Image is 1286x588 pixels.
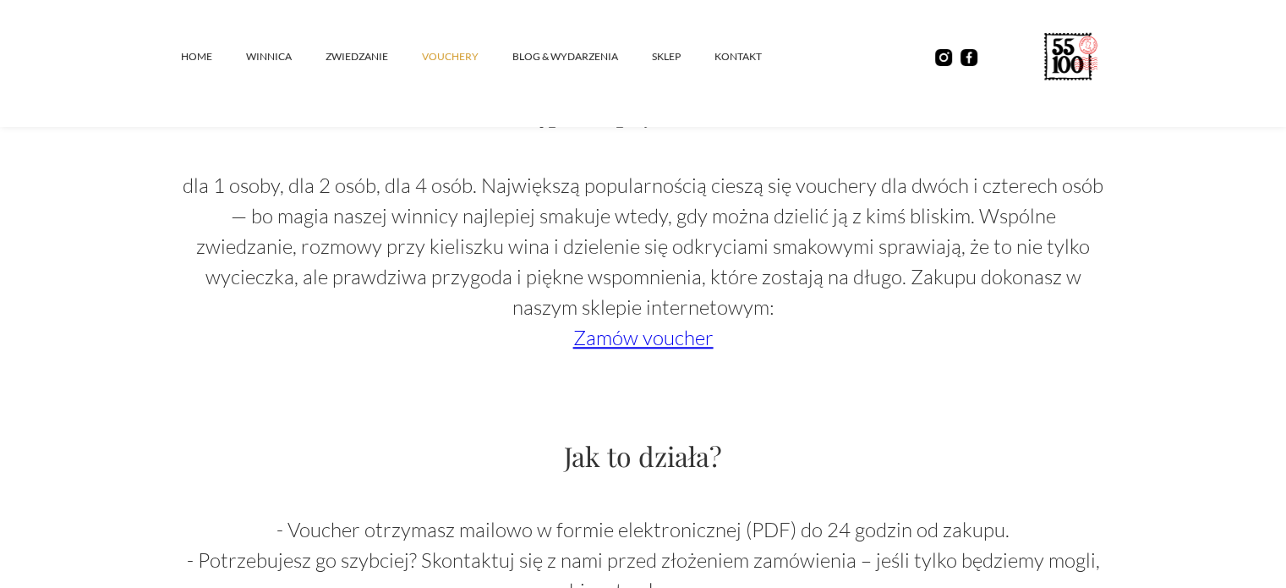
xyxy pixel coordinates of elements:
h3: Jak to działa? [182,437,1105,474]
a: Blog & Wydarzenia [512,31,652,82]
a: ZWIEDZANIE [326,31,422,82]
a: Zamów voucher [573,325,714,350]
p: dla 1 osoby, dla 2 osób, dla 4 osób. Największą popularnością cieszą się vouchery dla dwóch i czt... [182,170,1105,353]
a: vouchery [422,31,512,82]
a: winnica [246,31,326,82]
a: kontakt [714,31,796,82]
a: Home [181,31,246,82]
a: SKLEP [652,31,714,82]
